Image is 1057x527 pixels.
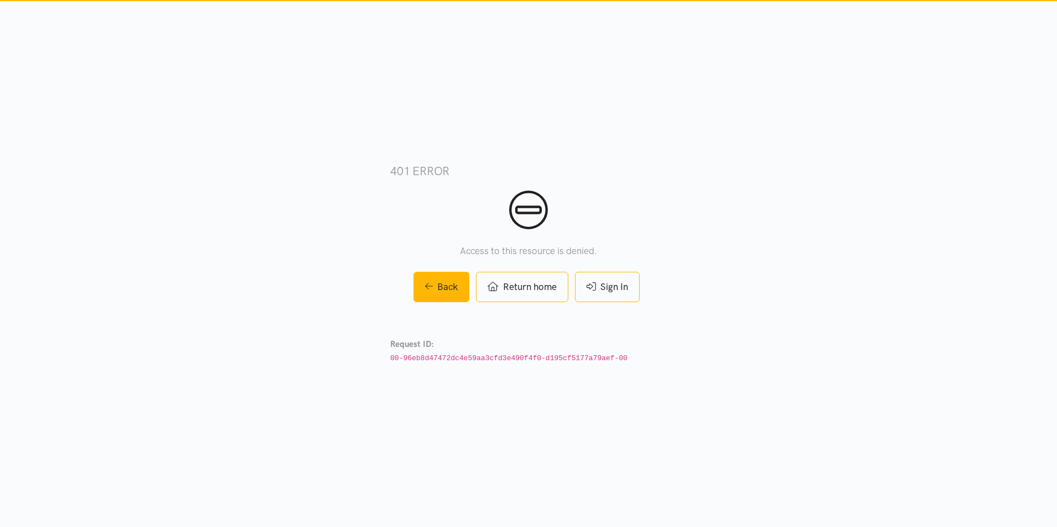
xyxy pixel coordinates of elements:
[390,244,667,259] p: Access to this resource is denied.
[476,272,568,302] a: Return home
[575,272,640,302] a: Sign In
[390,339,434,349] strong: Request ID:
[414,272,470,302] a: Back
[390,354,627,362] code: 00-96eb8d47472dc4e59aa3cfd3e490f4f0-d195cf5177a79aef-00
[390,163,667,179] h3: 401 error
